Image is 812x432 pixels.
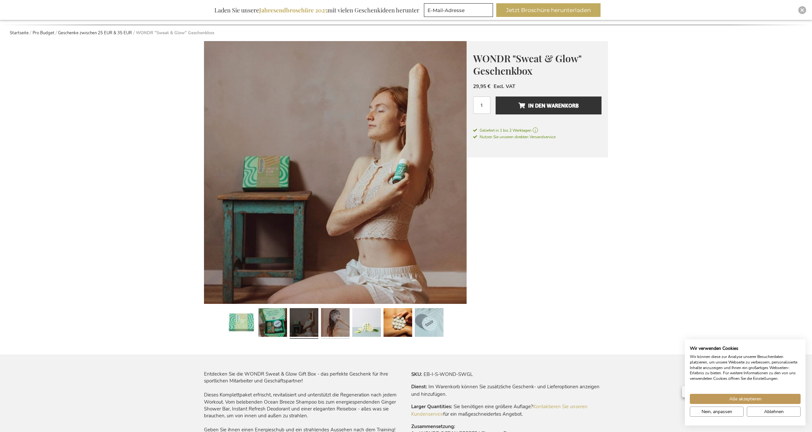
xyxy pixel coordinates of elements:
[494,83,515,90] span: Excl. VAT
[729,395,761,402] span: Alle akzeptieren
[690,394,801,404] button: Akzeptieren Sie alle cookies
[473,133,556,140] a: Nutzen Sie unseren direkten Versandservice
[496,97,602,114] button: In den Warenkorb
[747,407,801,417] button: Alle verweigern cookies
[10,30,29,36] a: Startseite
[473,97,490,114] input: Menge
[473,134,556,140] span: Nutzen Sie unseren direkten Versandservice
[415,305,443,341] a: WONDR Sweat & Glow Gift Box
[204,41,467,304] a: WONDR Sweat & Glow Gift BoxWONDR Sweat & Glow Gift Box
[259,6,327,14] b: Jahresendbroschüre 2025
[702,408,732,415] span: Nein, anpassen
[473,127,602,133] a: Geliefert in 1 bis 2 Werktagen
[33,30,54,36] a: Pro Budget
[496,3,601,17] button: Jetzt Broschüre herunterladen
[204,41,467,304] img: WONDR Sweat & Glow Gift Box
[352,305,381,341] a: WONDR Sweat & Glow Gift Box
[384,305,412,341] a: WONDR Sweat & Glow Gift Box
[764,408,784,415] span: Ablehnen
[211,3,422,17] div: Laden Sie unsere mit vielen Geschenkideen herunter
[690,354,801,381] p: Wir können diese zur Analyse unserer Besucherdaten platzieren, um unsere Webseite zu verbessern, ...
[690,346,801,351] h2: Wir verwenden Cookies
[424,3,493,17] input: E-Mail-Adresse
[290,305,318,341] a: WONDR Sweat & Glow Gift Box
[258,305,287,341] a: WONDR Sweat & Glow Gift Box
[411,403,587,417] a: Kontaktieren Sie unseren Kundenservice
[321,305,350,341] a: WONDR Sweat & Glow Gift Box
[800,8,804,12] img: Close
[136,30,214,36] strong: WONDR "Sweat & Glow" Geschenkbox
[473,52,581,78] span: WONDR "Sweat & Glow" Geschenkbox
[690,407,744,417] button: cookie Einstellungen anpassen
[798,6,806,14] div: Close
[424,3,495,19] form: marketing offers and promotions
[227,305,256,341] a: WONDR Sweat & Glow Gift Box
[58,30,132,36] a: Geschenke zwischen 25 EUR & 35 EUR
[473,83,490,90] span: 29,95 €
[518,100,579,111] span: In den Warenkorb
